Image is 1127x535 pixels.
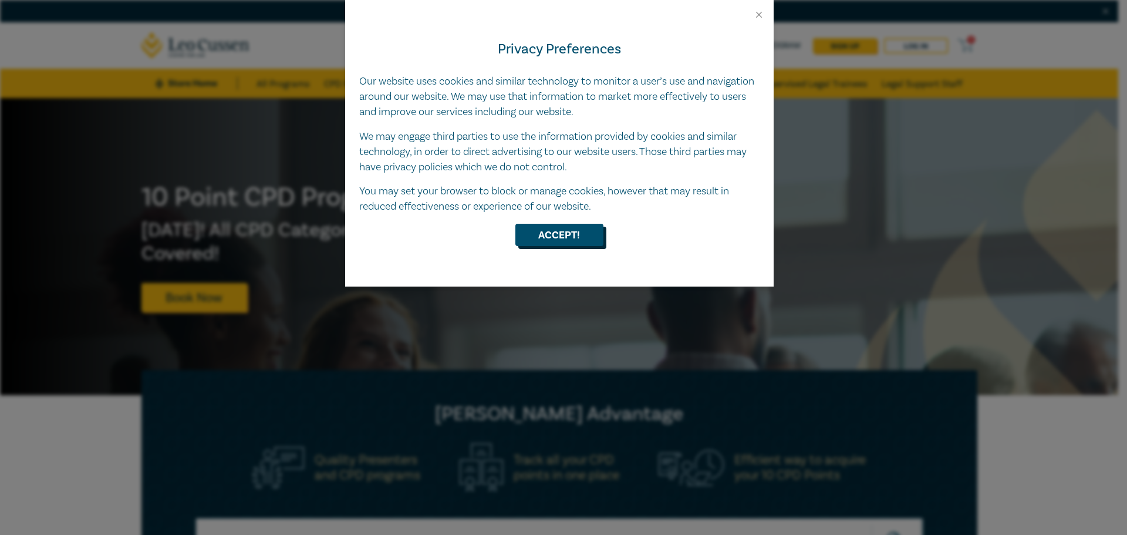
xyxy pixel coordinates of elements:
[359,129,760,175] p: We may engage third parties to use the information provided by cookies and similar technology, in...
[515,224,603,246] button: Accept!
[359,39,760,60] h4: Privacy Preferences
[359,74,760,120] p: Our website uses cookies and similar technology to monitor a user’s use and navigation around our...
[359,184,760,214] p: You may set your browser to block or manage cookies, however that may result in reduced effective...
[754,9,764,20] button: Close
